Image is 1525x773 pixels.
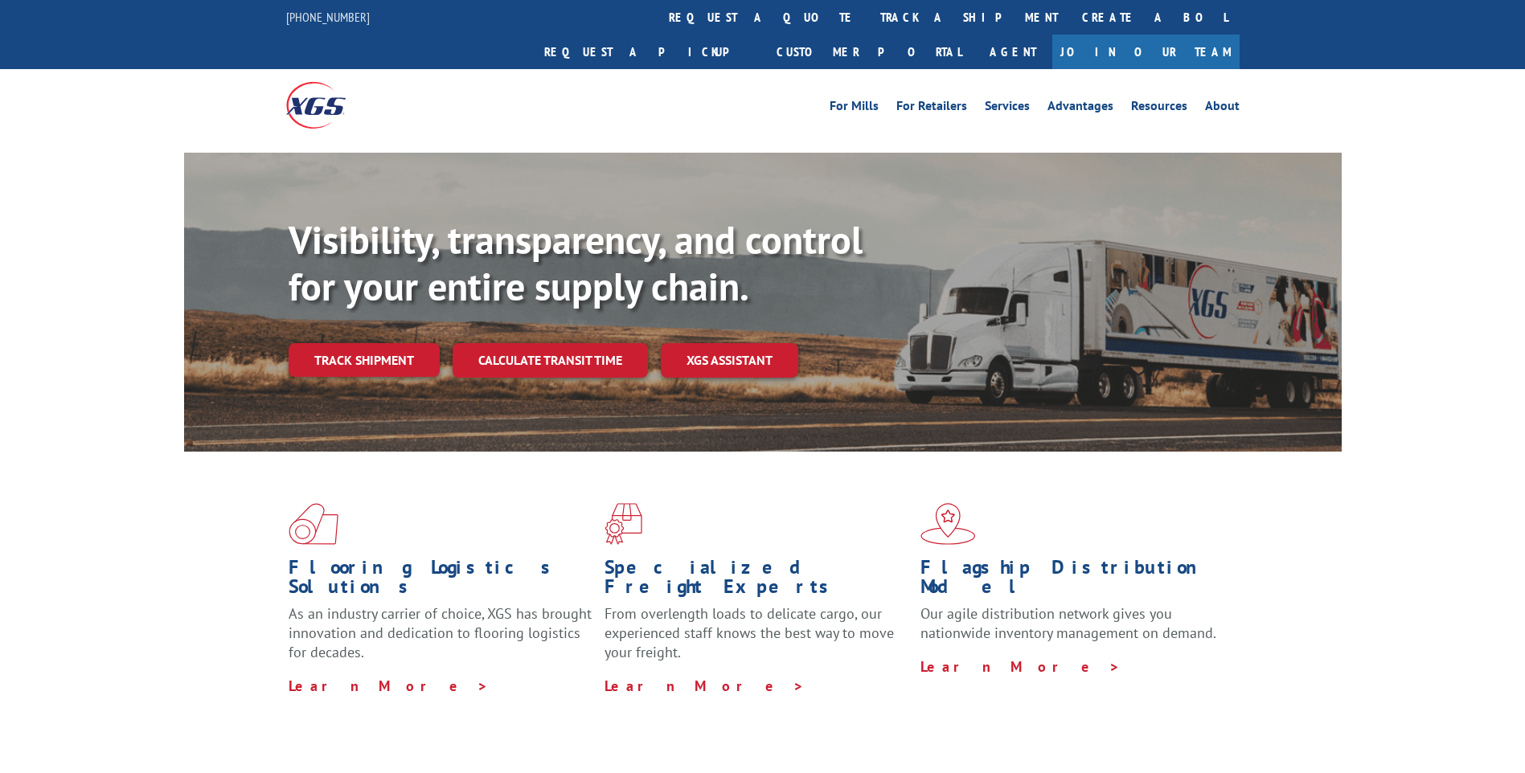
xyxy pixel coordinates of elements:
a: Services [985,100,1030,117]
a: Join Our Team [1052,35,1240,69]
a: Advantages [1047,100,1113,117]
b: Visibility, transparency, and control for your entire supply chain. [289,215,863,311]
span: Our agile distribution network gives you nationwide inventory management on demand. [920,604,1216,642]
a: Customer Portal [765,35,974,69]
a: Track shipment [289,343,440,377]
h1: Flagship Distribution Model [920,558,1224,604]
a: XGS ASSISTANT [661,343,798,378]
h1: Specialized Freight Experts [605,558,908,604]
a: Request a pickup [532,35,765,69]
a: Resources [1131,100,1187,117]
img: xgs-icon-total-supply-chain-intelligence-red [289,503,338,545]
a: Agent [974,35,1052,69]
h1: Flooring Logistics Solutions [289,558,592,604]
a: Learn More > [605,677,805,695]
a: Learn More > [920,657,1121,676]
a: For Retailers [896,100,967,117]
a: Learn More > [289,677,489,695]
a: For Mills [830,100,879,117]
p: From overlength loads to delicate cargo, our experienced staff knows the best way to move your fr... [605,604,908,676]
img: xgs-icon-flagship-distribution-model-red [920,503,976,545]
a: [PHONE_NUMBER] [286,9,370,25]
a: About [1205,100,1240,117]
img: xgs-icon-focused-on-flooring-red [605,503,642,545]
a: Calculate transit time [453,343,648,378]
span: As an industry carrier of choice, XGS has brought innovation and dedication to flooring logistics... [289,604,592,661]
